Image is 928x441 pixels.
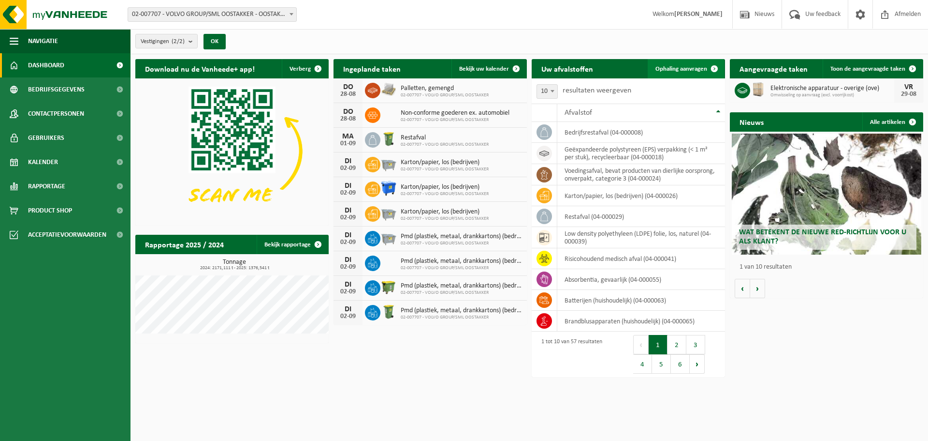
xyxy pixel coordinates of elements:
[28,77,85,102] span: Bedrijfsgegevens
[649,335,667,354] button: 1
[333,59,410,78] h2: Ingeplande taken
[401,233,522,241] span: Pmd (plastiek, metaal, drankkartons) (bedrijven)
[557,185,725,206] td: karton/papier, los (bedrijven) (04-000026)
[830,66,905,72] span: Toon de aangevraagde taken
[338,190,358,197] div: 02-09
[401,134,489,142] span: Restafval
[690,354,705,374] button: Next
[401,307,522,315] span: Pmd (plastiek, metaal, drankkartons) (bedrijven)
[338,281,358,289] div: DI
[557,122,725,143] td: bedrijfsrestafval (04-000008)
[823,59,922,78] a: Toon de aangevraagde taken
[557,248,725,269] td: risicohoudend medisch afval (04-000041)
[128,8,296,21] span: 02-007707 - VOLVO GROUP/SML OOSTAKKER - OOSTAKKER
[862,112,922,132] a: Alle artikelen
[730,59,817,78] h2: Aangevraagde taken
[730,112,773,131] h2: Nieuws
[401,159,489,167] span: Karton/papier, los (bedrijven)
[648,59,724,78] a: Ophaling aanvragen
[401,216,489,222] span: 02-007707 - VOLVO GROUP/SML OOSTAKKER
[203,34,226,49] button: OK
[451,59,526,78] a: Bekijk uw kalender
[338,305,358,313] div: DI
[557,143,725,164] td: geëxpandeerde polystyreen (EPS) verpakking (< 1 m² per stuk), recycleerbaar (04-000018)
[28,223,106,247] span: Acceptatievoorwaarden
[401,183,489,191] span: Karton/papier, los (bedrijven)
[338,182,358,190] div: DI
[674,11,723,18] strong: [PERSON_NAME]
[739,228,906,245] span: Wat betekent de nieuwe RED-richtlijn voor u als klant?
[557,290,725,311] td: batterijen (huishoudelijk) (04-000063)
[557,206,725,227] td: restafval (04-000029)
[899,91,918,98] div: 29-08
[770,92,894,98] span: Omwisseling op aanvraag (excl. voorrijkost)
[338,289,358,295] div: 02-09
[750,279,765,298] button: Volgende
[135,235,233,254] h2: Rapportage 2025 / 2024
[401,282,522,290] span: Pmd (plastiek, metaal, drankkartons) (bedrijven)
[536,84,558,99] span: 10
[135,34,198,48] button: Vestigingen(2/2)
[28,150,58,174] span: Kalender
[557,164,725,185] td: voedingsafval, bevat producten van dierlijke oorsprong, onverpakt, categorie 3 (04-000024)
[338,239,358,246] div: 02-09
[338,313,358,320] div: 02-09
[28,53,64,77] span: Dashboard
[735,279,750,298] button: Vorige
[401,85,489,92] span: Palletten, gemengd
[537,85,557,98] span: 10
[380,304,397,320] img: WB-0240-HPE-GN-50
[739,264,918,271] p: 1 van 10 resultaten
[380,155,397,172] img: WB-2500-GAL-GY-01
[401,315,522,320] span: 02-007707 - VOLVO GROUP/SML OOSTAKKER
[28,126,64,150] span: Gebruikers
[338,83,358,91] div: DO
[338,231,358,239] div: DI
[401,241,522,246] span: 02-007707 - VOLVO GROUP/SML OOSTAKKER
[750,81,767,98] img: PB-WB-1440-WDN-00-00
[338,140,358,147] div: 01-09
[380,205,397,221] img: WB-2500-GAL-GY-01
[557,227,725,248] td: low density polyethyleen (LDPE) folie, los, naturel (04-000039)
[732,134,921,255] a: Wat betekent de nieuwe RED-richtlijn voor u als klant?
[652,354,671,374] button: 5
[257,235,328,254] a: Bekijk rapportage
[338,108,358,116] div: DO
[380,279,397,295] img: WB-1100-HPE-GN-50
[338,264,358,271] div: 02-09
[401,109,509,117] span: Non-conforme goederen ex. automobiel
[338,91,358,98] div: 28-08
[532,59,603,78] h2: Uw afvalstoffen
[633,335,649,354] button: Previous
[401,208,489,216] span: Karton/papier, los (bedrijven)
[401,265,522,271] span: 02-007707 - VOLVO GROUP/SML OOSTAKKER
[338,116,358,122] div: 28-08
[565,109,592,117] span: Afvalstof
[290,66,311,72] span: Verberg
[563,87,631,94] label: resultaten weergeven
[401,117,509,123] span: 02-007707 - VOLVO GROUP/SML OOSTAKKER
[380,81,397,98] img: LP-PA-00000-WDN-11
[770,85,894,92] span: Elektronische apparatuur - overige (ove)
[899,83,918,91] div: VR
[401,167,489,172] span: 02-007707 - VOLVO GROUP/SML OOSTAKKER
[338,256,358,264] div: DI
[140,266,329,271] span: 2024: 2171,111 t - 2025: 1376,541 t
[28,198,72,223] span: Product Shop
[401,290,522,296] span: 02-007707 - VOLVO GROUP/SML OOSTAKKER
[380,180,397,197] img: WB-1100-HPE-BE-01
[655,66,707,72] span: Ophaling aanvragen
[135,78,329,224] img: Download de VHEPlus App
[401,258,522,265] span: Pmd (plastiek, metaal, drankkartons) (bedrijven)
[401,142,489,148] span: 02-007707 - VOLVO GROUP/SML OOSTAKKER
[282,59,328,78] button: Verberg
[557,269,725,290] td: absorbentia, gevaarlijk (04-000055)
[667,335,686,354] button: 2
[141,34,185,49] span: Vestigingen
[338,214,358,221] div: 02-09
[686,335,705,354] button: 3
[28,174,65,198] span: Rapportage
[633,354,652,374] button: 4
[401,92,489,98] span: 02-007707 - VOLVO GROUP/SML OOSTAKKER
[536,334,602,375] div: 1 tot 10 van 57 resultaten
